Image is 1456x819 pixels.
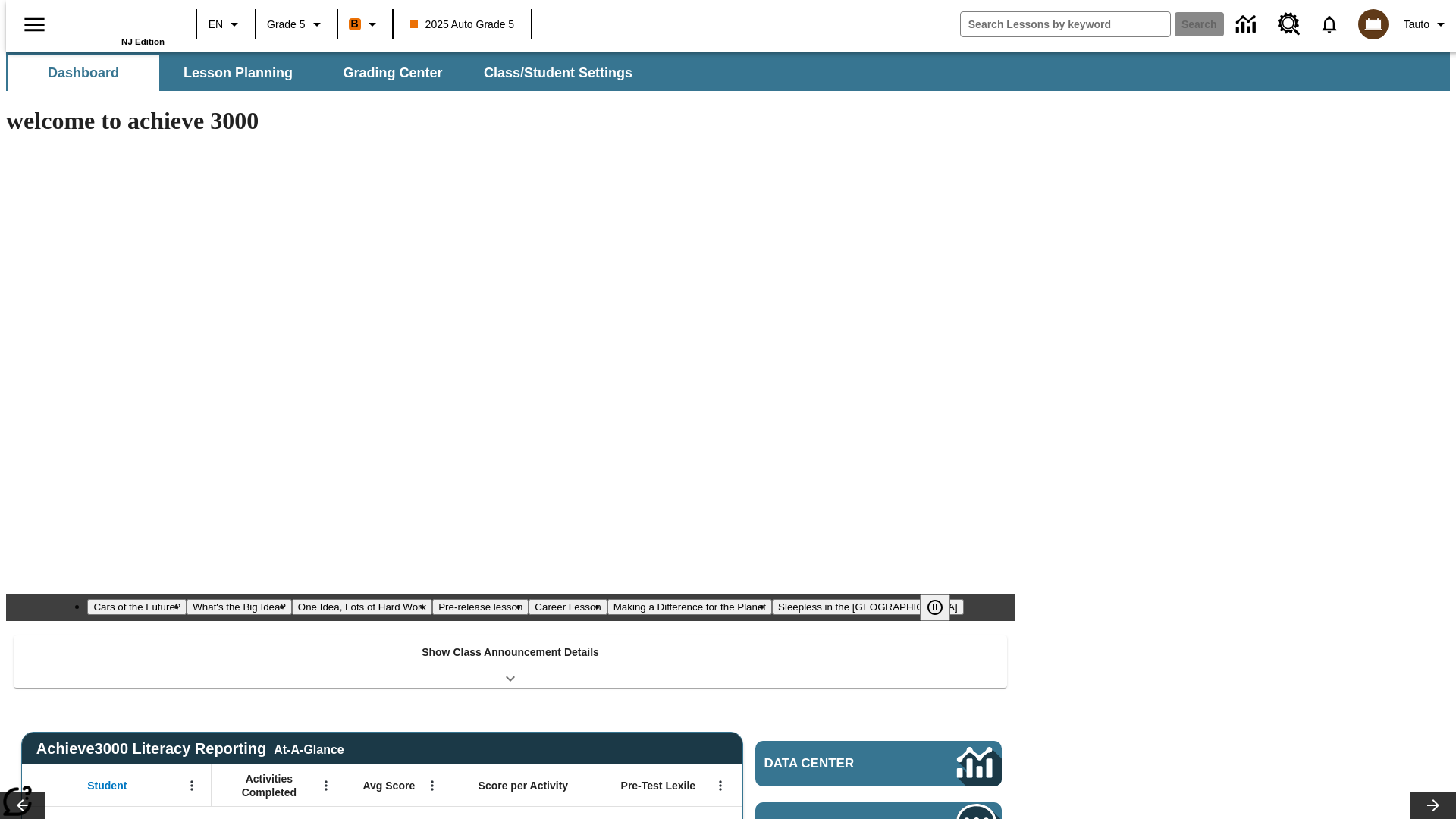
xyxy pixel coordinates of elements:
[209,17,223,33] span: EN
[1227,4,1269,45] a: Data Center
[261,11,332,38] button: Grade: Grade 5, Select a grade
[36,740,344,758] span: Achieve3000 Literacy Reporting
[87,779,127,792] span: Student
[274,740,344,757] div: At-A-Glance
[410,17,515,33] span: 2025 Auto Grade 5
[920,594,965,621] div: Pause
[180,774,203,797] button: Open Menu
[8,55,159,91] button: Dashboard
[621,779,696,792] span: Pre-Test Lexile
[1269,4,1310,45] a: Resource Center, Will open in new tab
[772,599,964,615] button: Slide 7 Sleepless in the Animal Kingdom
[920,594,950,621] button: Pause
[422,645,599,661] p: Show Class Announcement Details
[1404,17,1429,33] span: Tauto
[362,779,415,792] span: Avg Score
[187,599,292,615] button: Slide 2 What's the Big Idea?
[87,599,187,615] button: Slide 1 Cars of the Future?
[1358,9,1389,39] img: avatar image
[432,599,529,615] button: Slide 4 Pre-release lesson
[219,772,319,799] span: Activities Completed
[1398,11,1456,38] button: Profile/Settings
[6,55,646,91] div: SubNavbar
[1310,5,1349,44] a: Notifications
[472,55,645,91] button: Class/Student Settings
[479,779,569,792] span: Score per Activity
[162,55,314,91] button: Lesson Planning
[961,12,1170,36] input: search field
[121,37,165,46] span: NJ Edition
[14,635,1007,688] div: Show Class Announcement Details
[315,774,337,797] button: Open Menu
[1410,792,1456,819] button: Lesson carousel, Next
[66,7,165,37] a: Home
[317,55,469,91] button: Grading Center
[12,2,57,47] button: Open side menu
[48,64,119,82] span: Dashboard
[6,52,1450,91] div: SubNavbar
[343,64,442,82] span: Grading Center
[202,11,250,38] button: Language: EN, Select a language
[292,599,432,615] button: Slide 3 One Idea, Lots of Hard Work
[764,756,906,771] span: Data Center
[351,14,359,33] span: B
[1349,5,1398,44] button: Select a new avatar
[343,11,388,38] button: Boost Class color is orange. Change class color
[66,5,165,46] div: Home
[755,741,1002,786] a: Data Center
[6,107,1015,135] h1: welcome to achieve 3000
[184,64,293,82] span: Lesson Planning
[484,64,632,82] span: Class/Student Settings
[607,599,772,615] button: Slide 6 Making a Difference for the Planet
[267,17,306,33] span: Grade 5
[529,599,607,615] button: Slide 5 Career Lesson
[709,774,732,797] button: Open Menu
[421,774,444,797] button: Open Menu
